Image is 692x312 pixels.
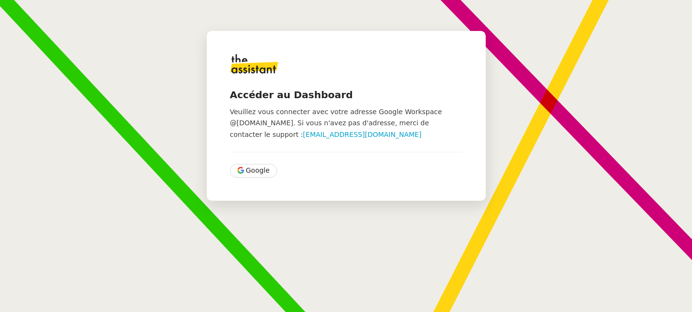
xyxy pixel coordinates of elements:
a: [EMAIL_ADDRESS][DOMAIN_NAME] [303,131,422,138]
h4: Accéder au Dashboard [230,88,462,102]
span: Veuillez vous connecter avec votre adresse Google Workspace @[DOMAIN_NAME]. Si vous n'avez pas d'... [230,108,442,138]
span: Google [246,165,270,176]
img: logo [230,54,278,74]
button: Google [230,164,277,178]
